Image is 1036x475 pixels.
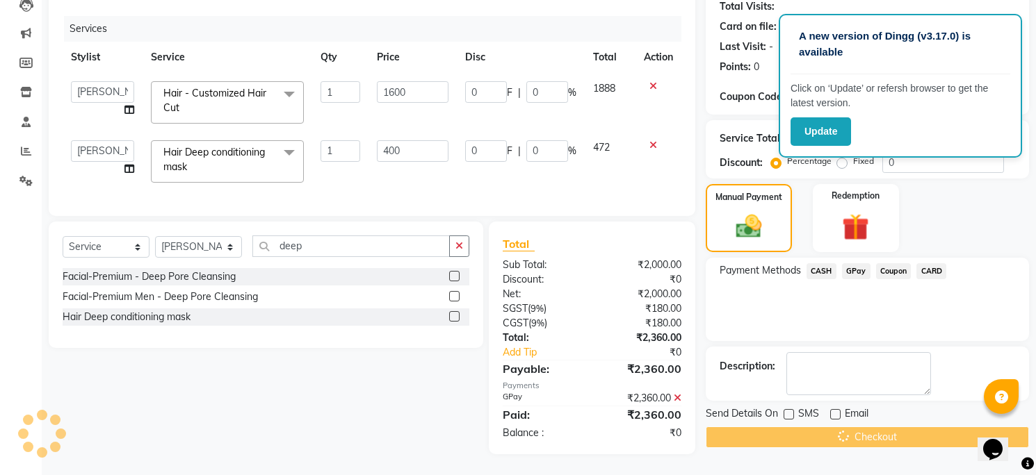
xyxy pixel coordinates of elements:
th: Disc [457,42,585,73]
span: Coupon [876,263,912,279]
span: GPay [842,263,871,279]
div: ₹0 [592,426,692,440]
iframe: chat widget [978,419,1022,461]
a: x [179,101,186,114]
th: Stylist [63,42,143,73]
span: Send Details On [706,406,778,424]
div: Hair Deep conditioning mask [63,310,191,324]
span: 9% [531,317,544,328]
div: ₹2,000.00 [592,287,692,301]
div: Payments [503,380,681,392]
th: Price [369,42,457,73]
div: Discount: [492,272,592,287]
div: ₹0 [608,345,692,360]
span: CGST [503,317,528,329]
span: 1888 [593,82,615,94]
span: Total [503,237,535,251]
img: _cash.svg [728,212,770,241]
div: Card on file: [720,19,777,34]
div: - [769,40,773,54]
span: Payment Methods [720,263,801,278]
input: Search or Scan [252,235,450,257]
div: ₹2,360.00 [592,331,692,345]
span: CASH [807,263,836,279]
div: ₹2,360.00 [592,360,692,377]
span: | [518,85,521,100]
label: Redemption [832,190,880,202]
div: Net: [492,287,592,301]
span: Hair Deep conditioning mask [163,146,265,173]
div: Sub Total: [492,258,592,272]
div: Balance : [492,426,592,440]
div: Paid: [492,406,592,423]
button: Update [791,117,851,146]
th: Qty [312,42,368,73]
img: _gift.svg [834,210,877,244]
span: | [518,144,521,158]
label: Fixed [853,155,874,167]
span: % [568,85,576,100]
div: GPay [492,391,592,406]
div: ( ) [492,316,592,331]
span: SGST [503,302,528,315]
span: 9% [531,303,544,314]
p: Click on ‘Update’ or refersh browser to get the latest version. [791,81,1010,110]
a: x [187,160,193,173]
div: ₹2,360.00 [592,406,692,423]
div: Coupon Code [720,90,818,104]
span: 472 [593,141,610,153]
span: Hair - Customized Hair Cut [163,87,266,114]
span: Email [845,406,868,424]
th: Service [143,42,312,73]
div: ₹180.00 [592,316,692,331]
span: % [568,144,576,158]
th: Total [585,42,636,73]
div: Services [64,16,692,42]
span: CARD [916,263,946,279]
div: Total: [492,331,592,345]
div: Points: [720,60,751,74]
div: Description: [720,359,775,374]
div: ₹180.00 [592,301,692,316]
th: Action [636,42,681,73]
label: Manual Payment [715,191,782,203]
div: Discount: [720,156,763,170]
label: Percentage [787,155,832,167]
div: Service Total: [720,131,783,146]
a: Add Tip [492,345,608,360]
span: SMS [798,406,819,424]
div: ₹0 [592,272,692,287]
div: Last Visit: [720,40,766,54]
div: ₹2,360.00 [592,391,692,406]
div: Facial-Premium Men - Deep Pore Cleansing [63,290,258,304]
div: 0 [754,60,759,74]
div: ( ) [492,301,592,316]
p: A new version of Dingg (v3.17.0) is available [799,28,1002,60]
div: Payable: [492,360,592,377]
span: F [507,85,512,100]
span: F [507,144,512,158]
div: ₹2,000.00 [592,258,692,272]
div: Facial-Premium - Deep Pore Cleansing [63,269,236,284]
